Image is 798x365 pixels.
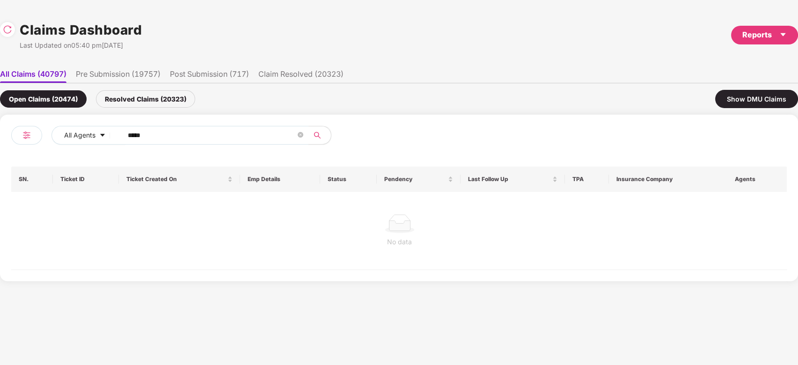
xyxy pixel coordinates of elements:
[609,167,728,192] th: Insurance Company
[298,131,303,140] span: close-circle
[96,90,195,108] div: Resolved Claims (20323)
[384,175,446,183] span: Pendency
[240,167,320,192] th: Emp Details
[119,167,241,192] th: Ticket Created On
[308,131,326,139] span: search
[20,20,142,40] h1: Claims Dashboard
[64,130,95,140] span: All Agents
[19,237,780,247] div: No data
[170,69,249,83] li: Post Submission (717)
[258,69,344,83] li: Claim Resolved (20323)
[53,167,119,192] th: Ticket ID
[298,132,303,138] span: close-circle
[20,40,142,51] div: Last Updated on 05:40 pm[DATE]
[715,90,798,108] div: Show DMU Claims
[377,167,461,192] th: Pendency
[742,29,787,41] div: Reports
[51,126,126,145] button: All Agentscaret-down
[468,175,550,183] span: Last Follow Up
[11,167,53,192] th: SN.
[99,132,106,139] span: caret-down
[320,167,377,192] th: Status
[76,69,161,83] li: Pre Submission (19757)
[3,25,12,34] img: svg+xml;base64,PHN2ZyBpZD0iUmVsb2FkLTMyeDMyIiB4bWxucz0iaHR0cDovL3d3dy53My5vcmcvMjAwMC9zdmciIHdpZH...
[565,167,609,192] th: TPA
[308,126,331,145] button: search
[779,31,787,38] span: caret-down
[461,167,565,192] th: Last Follow Up
[126,175,226,183] span: Ticket Created On
[21,130,32,141] img: svg+xml;base64,PHN2ZyB4bWxucz0iaHR0cDovL3d3dy53My5vcmcvMjAwMC9zdmciIHdpZHRoPSIyNCIgaGVpZ2h0PSIyNC...
[727,167,787,192] th: Agents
